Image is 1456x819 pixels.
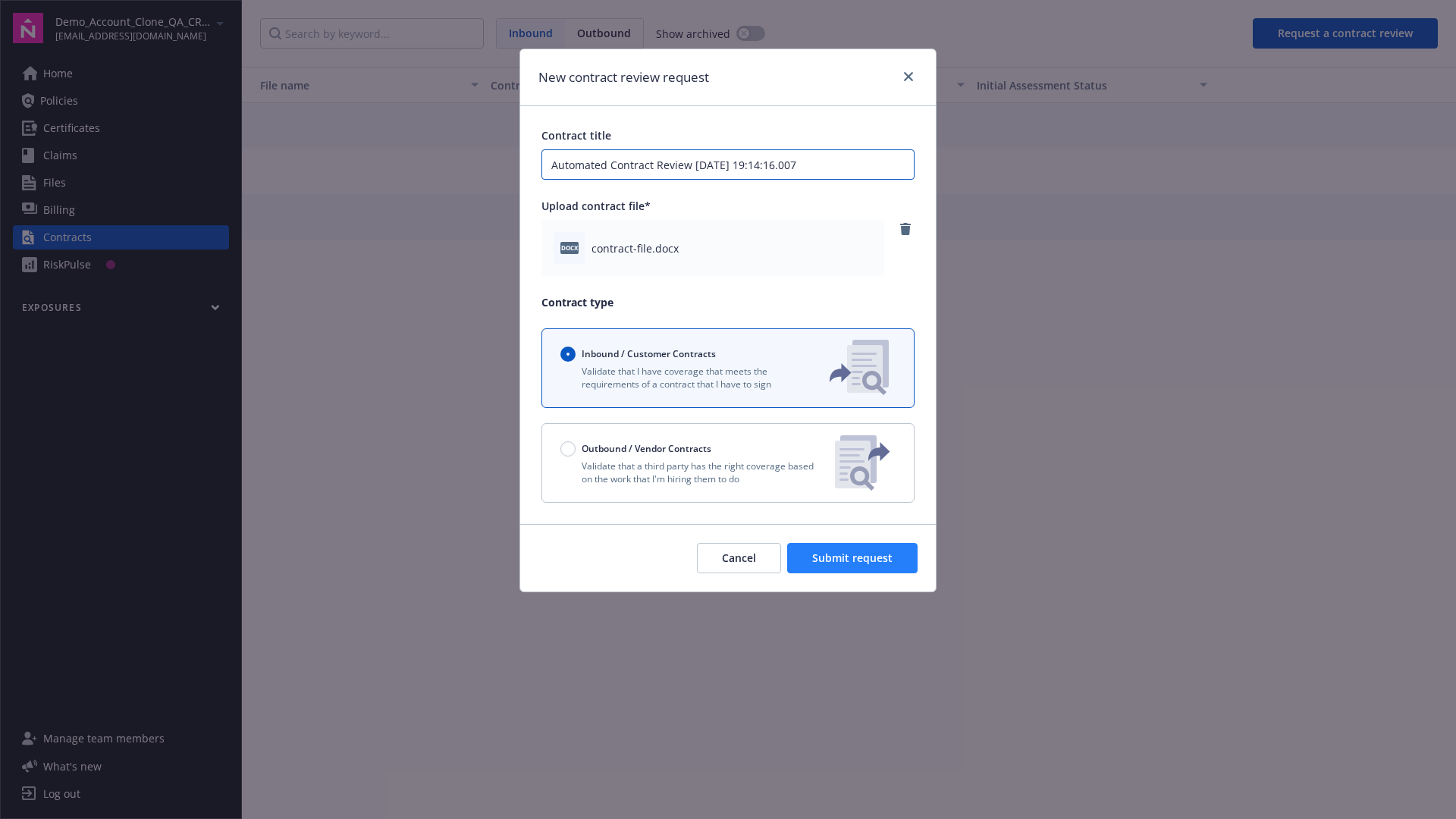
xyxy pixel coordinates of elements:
span: Inbound / Customer Contracts [582,347,716,360]
span: Upload contract file* [541,199,651,213]
input: Inbound / Customer Contracts [560,347,576,362]
p: Validate that a third party has the right coverage based on the work that I'm hiring them to do [560,460,823,485]
button: Inbound / Customer ContractsValidate that I have coverage that meets the requirements of a contra... [541,328,915,408]
span: docx [560,242,579,253]
p: Contract type [541,294,915,310]
p: Validate that I have coverage that meets the requirements of a contract that I have to sign [560,365,805,391]
input: Outbound / Vendor Contracts [560,441,576,457]
a: remove [896,220,915,238]
span: contract-file.docx [591,240,679,256]
a: close [899,67,918,86]
span: Submit request [812,551,893,565]
h1: New contract review request [538,67,709,87]
button: Outbound / Vendor ContractsValidate that a third party has the right coverage based on the work t... [541,423,915,503]
button: Submit request [787,543,918,573]
input: Enter a title for this contract [541,149,915,180]
button: Cancel [697,543,781,573]
span: Contract title [541,128,611,143]
span: Outbound / Vendor Contracts [582,442,711,455]
span: Cancel [722,551,756,565]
